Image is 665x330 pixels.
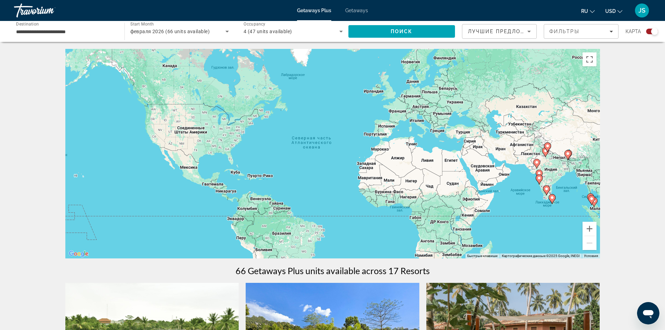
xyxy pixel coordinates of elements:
[16,28,115,36] input: Select destination
[549,29,579,34] span: Фильтры
[626,27,641,36] span: карта
[244,29,292,34] span: 4 (47 units available)
[348,25,455,38] button: Search
[583,52,597,66] button: Включить полноэкранный режим
[16,21,39,26] span: Destination
[584,254,598,258] a: Условия (ссылка откроется в новой вкладке)
[468,29,542,34] span: Лучшие предложения
[391,29,413,34] span: Поиск
[67,249,90,258] a: Открыть эту область в Google Картах (в новом окне)
[581,6,595,16] button: Change language
[502,254,580,258] span: Картографические данные ©2025 Google, INEGI
[467,254,498,258] button: Быстрые клавиши
[130,22,154,27] span: Start Month
[345,8,368,13] a: Getaways
[297,8,331,13] a: Getaways Plus
[14,1,84,20] a: Travorium
[544,24,619,39] button: Filters
[638,7,645,14] span: JS
[130,29,210,34] span: февраля 2026 (66 units available)
[236,265,430,276] h1: 66 Getaways Plus units available across 17 Resorts
[605,8,616,14] span: USD
[468,27,531,36] mat-select: Sort by
[583,222,597,236] button: Увеличить
[244,22,266,27] span: Occupancy
[581,8,588,14] span: ru
[633,3,651,18] button: User Menu
[637,302,659,324] iframe: Кнопка запуска окна обмена сообщениями
[583,236,597,250] button: Уменьшить
[67,249,90,258] img: Google
[605,6,622,16] button: Change currency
